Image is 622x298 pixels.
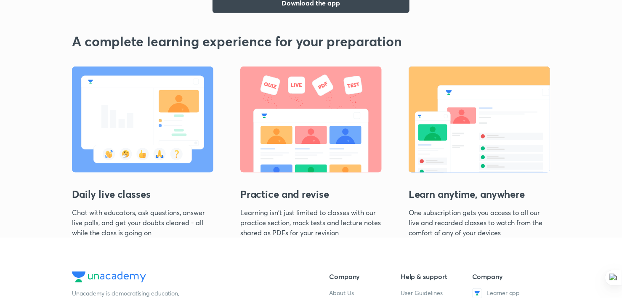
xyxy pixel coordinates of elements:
[329,289,354,297] a: About Us
[472,271,537,282] h5: Company
[409,208,550,238] p: One subscription gets you access to all our live and recorded classes to watch from the comfort o...
[409,174,550,208] h3: Learn anytime, anywhere
[72,67,213,173] img: Daily live classes
[409,67,550,173] img: Learn anytime, anywhere
[329,271,394,282] h5: Company
[240,67,382,173] img: Practice and revise
[240,208,382,238] p: Learning isn't just limited to classes with our practice section, mock tests and lecture notes sh...
[401,271,465,282] h5: Help & support
[401,289,443,297] a: User Guidelines
[72,208,213,238] p: Chat with educators, ask questions, answer live polls, and get your doubts cleared - all while th...
[72,33,550,49] h2: A complete learning experience for your preparation
[72,174,213,208] h3: Daily live classes
[72,271,146,282] img: Unacademy Logo
[240,174,382,208] h3: Practice and revise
